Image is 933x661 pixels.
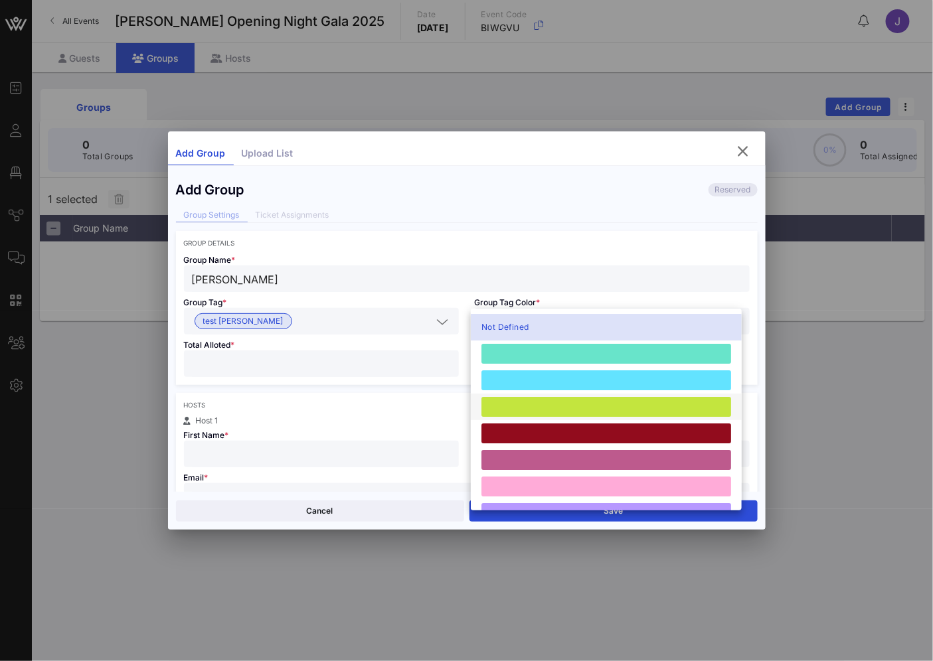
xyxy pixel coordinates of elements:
div: Reserved [709,183,758,196]
span: Email [184,473,209,482]
span: Total Alloted [184,340,235,350]
button: Save [469,500,758,522]
span: test [PERSON_NAME] [203,314,284,329]
div: Upload List [234,142,301,165]
span: First Name [184,430,229,440]
div: Not Defined [475,308,750,334]
span: Group Tag [184,297,227,307]
div: Hosts [184,401,750,409]
div: test cooper [184,308,459,334]
span: Group Tag Color [475,297,541,307]
span: Host 1 [196,415,218,425]
div: Group Details [184,239,750,247]
span: Not Defined [481,321,529,334]
span: Group Name [184,255,236,265]
div: Add Group [176,182,244,198]
button: Cancel [176,500,464,522]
